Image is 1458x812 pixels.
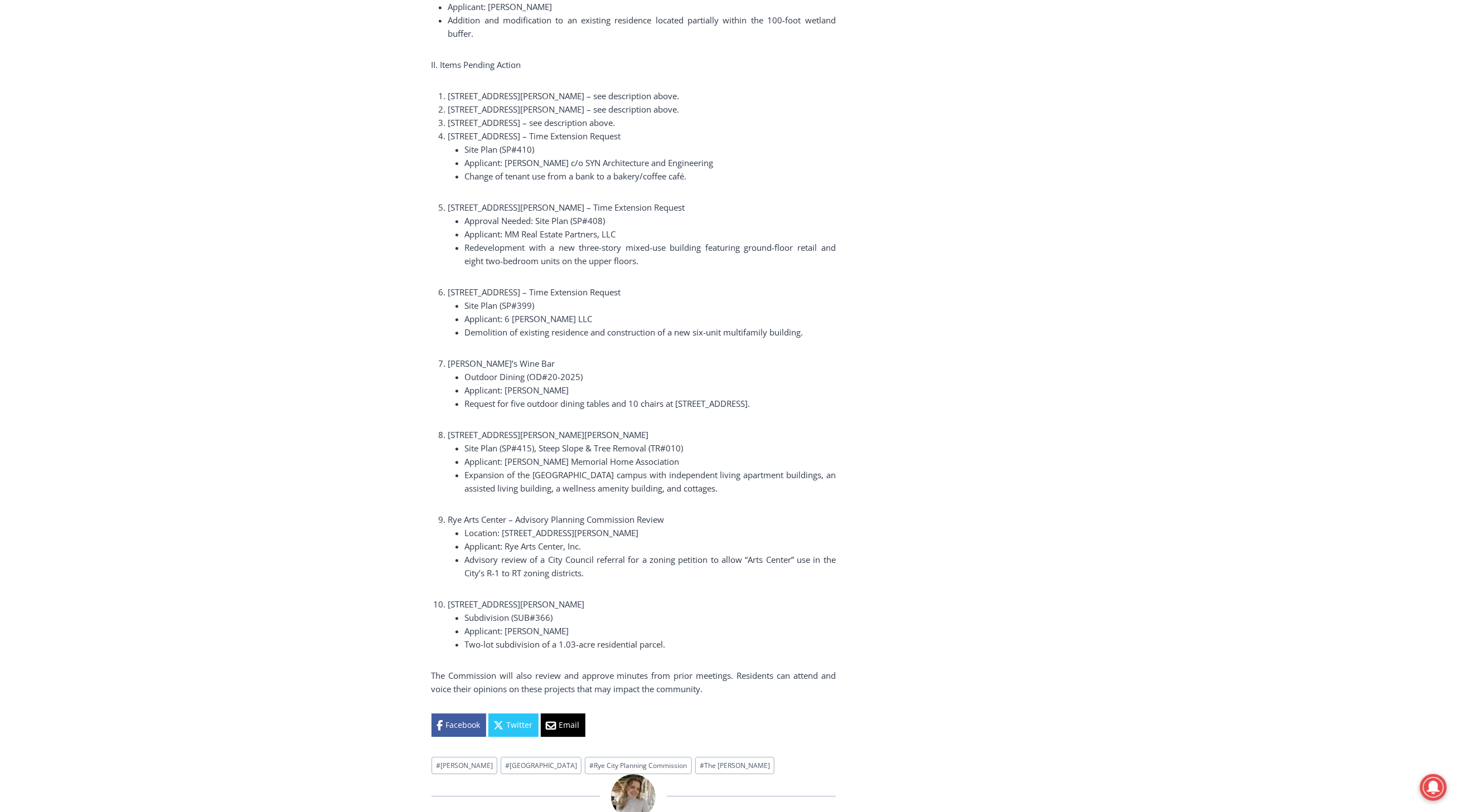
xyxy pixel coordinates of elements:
a: Facebook [432,713,486,737]
span: Site Plan (SP#415), Steep Slope & Tree Removal (TR#010) [465,443,684,454]
span: [STREET_ADDRESS][PERSON_NAME][PERSON_NAME] [448,429,649,440]
span: Applicant: [PERSON_NAME] c/o SYN Architecture and Engineering [465,157,714,168]
a: #[GEOGRAPHIC_DATA] [501,757,582,774]
span: Outdoor Dining (OD#20-2025) [465,371,583,382]
span: Advisory review of a City Council referral for a zoning petition to allow “Arts Center” use in th... [465,554,836,578]
span: [STREET_ADDRESS] – see description above. [448,117,616,128]
span: Redevelopment with a new three-story mixed-use building featuring ground-floor retail and eight t... [465,242,836,266]
span: Site Plan (SP#410) [465,144,535,155]
span: [STREET_ADDRESS][PERSON_NAME] – see description above. [448,104,680,115]
span: [PERSON_NAME]’s Wine Bar [448,358,555,369]
span: Location: [STREET_ADDRESS][PERSON_NAME] [465,527,639,538]
span: Change of tenant use from a bank to a bakery/coffee café. [465,171,687,182]
span: Applicant: [PERSON_NAME] Memorial Home Association [465,456,680,467]
span: II. Items Pending Action [432,59,521,70]
span: # [436,761,440,770]
a: #Rye City Planning Commission [585,757,691,774]
span: The Commission will also review and approve minutes from prior meetings. Residents can attend and... [432,670,836,694]
span: [STREET_ADDRESS] – Time Extension Request [448,130,621,142]
span: Applicant: Rye Arts Center, Inc. [465,541,582,552]
span: Request for five outdoor dining tables and 10 chairs at [STREET_ADDRESS]. [465,398,750,409]
span: Rye Arts Center – Advisory Planning Commission Review [448,514,665,525]
span: Approval Needed: Site Plan (SP#408) [465,215,606,226]
a: #The [PERSON_NAME] [695,757,774,774]
span: # [700,761,704,770]
span: Applicant: 6 [PERSON_NAME] LLC [465,313,593,324]
span: Applicant: [PERSON_NAME] [465,385,569,396]
span: Applicant: [PERSON_NAME] [465,625,569,636]
span: Subdivision (SUB#366) [465,612,553,623]
span: # [505,761,510,770]
span: Expansion of the [GEOGRAPHIC_DATA] campus with independent living apartment buildings, an assiste... [465,469,836,494]
span: [STREET_ADDRESS][PERSON_NAME] [448,599,585,610]
span: # [589,761,594,770]
span: [STREET_ADDRESS][PERSON_NAME] – Time Extension Request [448,202,685,213]
a: Email [541,713,585,737]
span: [STREET_ADDRESS][PERSON_NAME] – see description above. [448,90,680,101]
a: #[PERSON_NAME] [432,757,497,774]
span: [STREET_ADDRESS] – Time Extension Request [448,286,621,298]
span: Applicant: MM Real Estate Partners, LLC [465,228,616,240]
span: Site Plan (SP#399) [465,300,535,311]
span: Addition and modification to an existing residence located partially within the 100-foot wetland ... [448,14,836,39]
span: Demolition of existing residence and construction of a new six-unit multifamily building. [465,327,803,338]
span: Two-lot subdivision of a 1.03-acre residential parcel. [465,639,666,650]
span: Applicant: [PERSON_NAME] [448,1,553,12]
a: Twitter [488,713,539,737]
